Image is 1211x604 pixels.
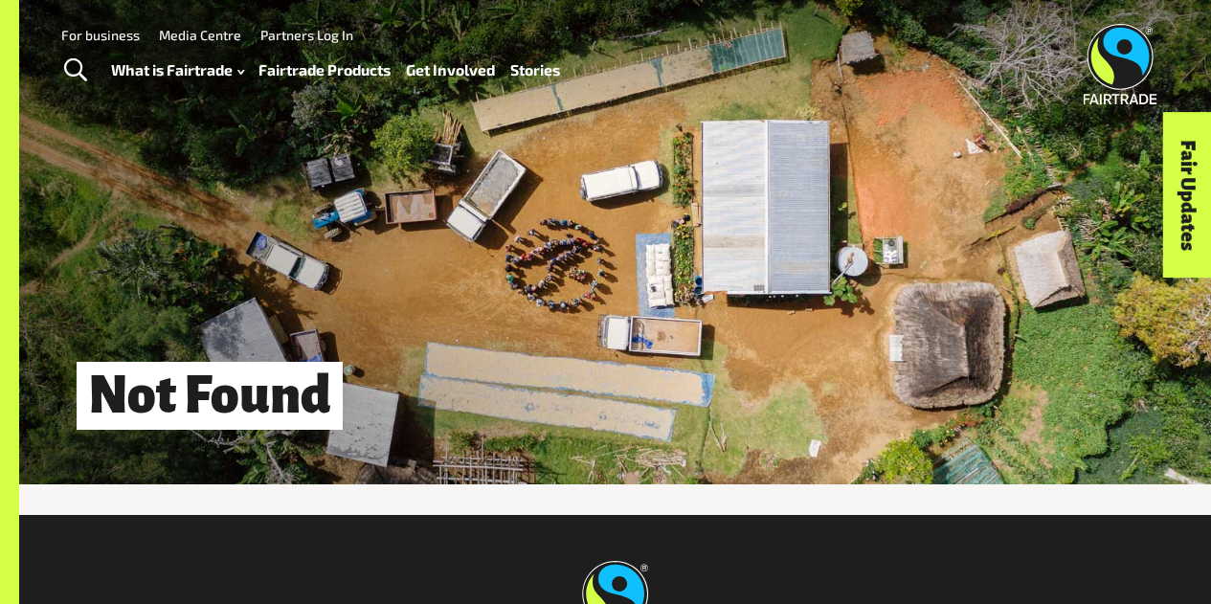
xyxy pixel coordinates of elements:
a: Partners Log In [260,27,353,43]
h1: Not Found [77,362,343,430]
a: Toggle Search [52,47,99,95]
a: Stories [510,56,560,83]
a: Get Involved [406,56,495,83]
a: Media Centre [159,27,241,43]
a: For business [61,27,140,43]
img: Fairtrade Australia New Zealand logo [1084,24,1157,104]
a: What is Fairtrade [111,56,244,83]
a: Fairtrade Products [258,56,391,83]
